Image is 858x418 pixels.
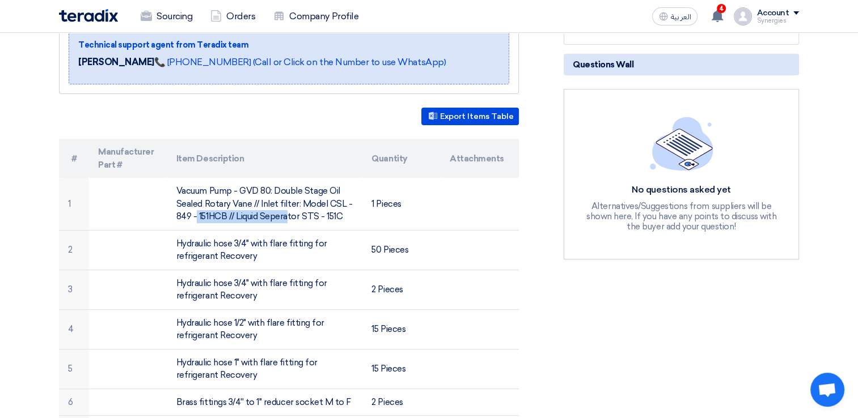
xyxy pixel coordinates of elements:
[167,309,363,349] td: Hydraulic hose 1/2" with flare fitting for refrigerant Recovery
[670,13,691,21] span: العربية
[201,4,264,29] a: Orders
[59,9,118,22] img: Teradix logo
[573,58,633,71] span: Questions Wall
[717,4,726,13] span: 4
[59,230,89,270] td: 2
[154,57,446,67] a: 📞 [PHONE_NUMBER] (Call or Click on the Number to use WhatsApp)
[59,270,89,309] td: 3
[585,201,778,232] div: Alternatives/Suggestions from suppliers will be shown here, If you have any points to discuss wit...
[362,349,441,389] td: 15 Pieces
[167,349,363,389] td: Hydraulic hose 1" with flare fitting for refrigerant Recovery
[59,349,89,389] td: 5
[810,373,844,407] a: Open chat
[650,117,713,170] img: empty_state_list.svg
[756,18,799,24] div: Synergies
[167,139,363,178] th: Item Description
[89,139,167,178] th: Manufacturer Part #
[167,270,363,309] td: Hydraulic hose 3/4" with flare fitting for refrigerant Recovery
[362,389,441,416] td: 2 Pieces
[585,184,778,196] div: No questions asked yet
[167,389,363,416] td: Brass fittings 3/4'' to 1" reducer socket M to F
[59,178,89,230] td: 1
[362,178,441,230] td: 1 Pieces
[132,4,201,29] a: Sourcing
[167,230,363,270] td: Hydraulic hose 3/4" with flare fitting for refrigerant Recovery
[421,108,519,125] button: Export Items Table
[441,139,519,178] th: Attachments
[59,309,89,349] td: 4
[756,8,789,18] div: Account
[362,139,441,178] th: Quantity
[78,57,154,67] strong: [PERSON_NAME]
[652,7,698,25] button: العربية
[78,39,446,51] div: Technical support agent from Teradix team
[734,7,752,25] img: profile_test.png
[167,178,363,230] td: Vacuum Pump - GVD 80: Double Stage Oil Sealed Rotary Vane // Inlet filter: Model CSL - 849 - 151H...
[59,389,89,416] td: 6
[362,309,441,349] td: 15 Pieces
[362,230,441,270] td: 50 Pieces
[362,270,441,309] td: 2 Pieces
[264,4,367,29] a: Company Profile
[59,139,89,178] th: #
